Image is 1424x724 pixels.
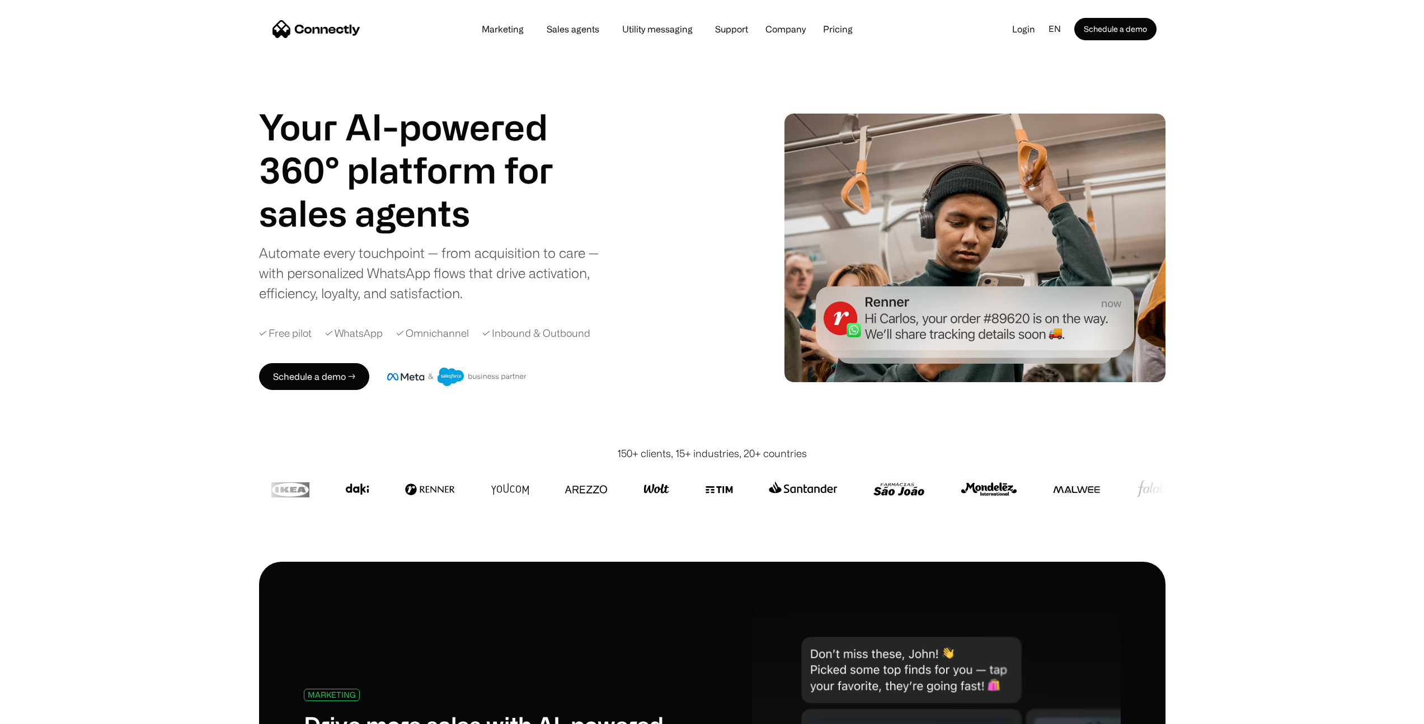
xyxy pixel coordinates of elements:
[259,363,369,390] a: Schedule a demo →
[765,21,806,37] div: Company
[706,25,757,34] a: Support
[387,368,527,387] img: Meta and Salesforce business partner badge.
[259,191,595,234] div: carousel
[538,25,608,34] a: Sales agents
[396,326,469,341] div: ✓ Omnichannel
[259,191,595,234] div: 1 of 4
[762,21,809,37] div: Company
[617,446,807,461] div: 150+ clients, 15+ industries, 20+ countries
[259,105,595,191] h1: Your AI-powered 360° platform for
[272,21,360,37] a: home
[613,25,702,34] a: Utility messaging
[1074,18,1157,40] a: Schedule a demo
[259,191,595,234] h1: sales agents
[11,703,67,720] aside: Language selected: English
[814,25,862,34] a: Pricing
[473,25,533,34] a: Marketing
[1049,21,1061,37] div: en
[1003,21,1044,37] a: Login
[259,243,612,303] div: Automate every touchpoint — from acquisition to care — with personalized WhatsApp flows that driv...
[482,326,590,341] div: ✓ Inbound & Outbound
[325,326,383,341] div: ✓ WhatsApp
[259,326,312,341] div: ✓ Free pilot
[308,690,356,699] div: MARKETING
[22,704,67,720] ul: Language list
[1044,21,1074,37] div: en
